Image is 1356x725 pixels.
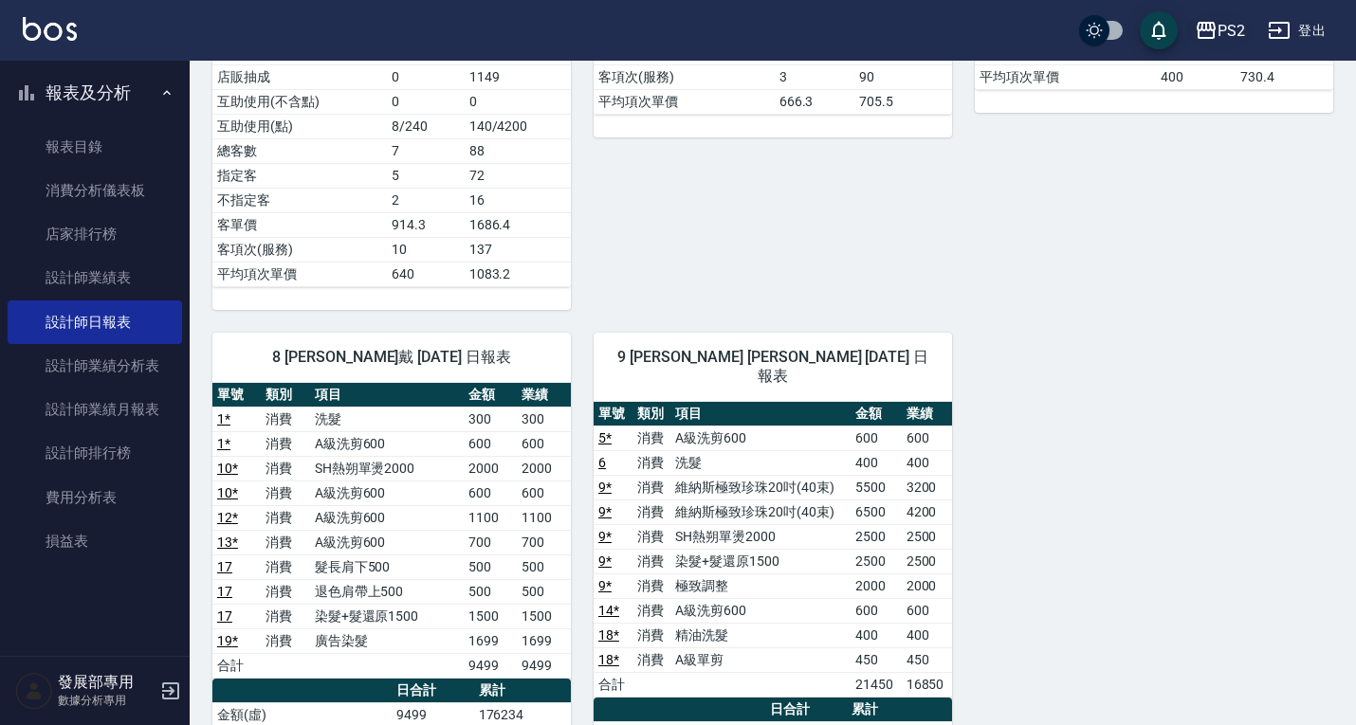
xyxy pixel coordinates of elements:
[670,549,851,573] td: 染髮+髮還原1500
[465,262,571,286] td: 1083.2
[851,426,901,450] td: 600
[465,188,571,212] td: 16
[851,475,901,499] td: 5500
[387,188,464,212] td: 2
[8,169,182,212] a: 消費分析儀表板
[261,628,309,653] td: 消費
[854,89,952,114] td: 705.5
[632,598,671,623] td: 消費
[387,262,464,286] td: 640
[387,138,464,163] td: 7
[310,407,464,431] td: 洗髮
[212,262,387,286] td: 平均項次單價
[902,402,952,426] th: 業績
[212,89,387,114] td: 互助使用(不含點)
[8,519,182,563] a: 損益表
[902,475,952,499] td: 3200
[517,579,571,604] td: 500
[902,573,952,598] td: 2000
[8,68,182,118] button: 報表及分析
[847,698,952,722] th: 累計
[517,480,571,505] td: 600
[632,402,671,426] th: 類別
[212,163,387,188] td: 指定客
[670,647,851,672] td: A級單剪
[594,402,632,426] th: 單號
[632,623,671,647] td: 消費
[8,212,182,256] a: 店家排行榜
[261,431,309,456] td: 消費
[261,579,309,604] td: 消費
[632,450,671,475] td: 消費
[632,647,671,672] td: 消費
[670,623,851,647] td: 精油洗髮
[517,604,571,628] td: 1500
[902,672,952,697] td: 16850
[517,383,571,408] th: 業績
[775,64,854,89] td: 3
[851,402,901,426] th: 金額
[670,573,851,598] td: 極致調整
[1260,13,1333,48] button: 登出
[212,383,571,679] table: a dense table
[310,480,464,505] td: A級洗剪600
[387,212,464,237] td: 914.3
[464,628,518,653] td: 1699
[851,450,901,475] td: 400
[902,426,952,450] td: 600
[387,237,464,262] td: 10
[58,692,155,709] p: 數據分析專用
[310,383,464,408] th: 項目
[851,647,901,672] td: 450
[517,628,571,653] td: 1699
[632,499,671,524] td: 消費
[902,524,952,549] td: 2500
[212,383,261,408] th: 單號
[474,679,571,703] th: 累計
[464,456,518,480] td: 2000
[851,623,901,647] td: 400
[975,64,1156,89] td: 平均項次單價
[517,653,571,678] td: 9499
[310,505,464,530] td: A級洗剪600
[261,505,309,530] td: 消費
[217,559,232,574] a: 17
[261,383,309,408] th: 類別
[851,499,901,524] td: 6500
[670,499,851,524] td: 維納斯極致珍珠20吋(40束)
[310,579,464,604] td: 退色肩帶上500
[465,138,571,163] td: 88
[517,431,571,456] td: 600
[851,524,901,549] td: 2500
[1156,64,1236,89] td: 400
[465,114,571,138] td: 140/4200
[902,450,952,475] td: 400
[594,402,952,698] table: a dense table
[594,89,775,114] td: 平均項次單價
[517,456,571,480] td: 2000
[670,475,851,499] td: 維納斯極致珍珠20吋(40束)
[765,698,847,722] th: 日合計
[464,480,518,505] td: 600
[616,348,929,386] span: 9 [PERSON_NAME] [PERSON_NAME] [DATE] 日報表
[8,388,182,431] a: 設計師業績月報表
[15,672,53,710] img: Person
[212,114,387,138] td: 互助使用(點)
[464,431,518,456] td: 600
[8,476,182,519] a: 費用分析表
[851,549,901,573] td: 2500
[212,188,387,212] td: 不指定客
[670,426,851,450] td: A級洗剪600
[58,673,155,692] h5: 發展部專用
[632,524,671,549] td: 消費
[902,499,952,524] td: 4200
[464,383,518,408] th: 金額
[464,407,518,431] td: 300
[387,64,464,89] td: 0
[517,554,571,579] td: 500
[517,407,571,431] td: 300
[902,647,952,672] td: 450
[464,554,518,579] td: 500
[392,679,473,703] th: 日合計
[217,584,232,599] a: 17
